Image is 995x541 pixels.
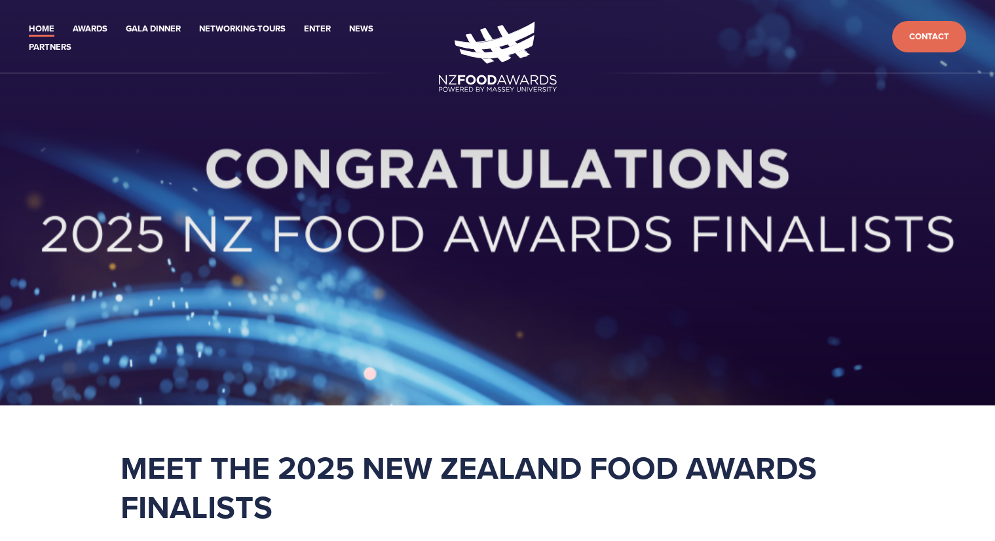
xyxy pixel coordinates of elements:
a: Partners [29,40,71,55]
a: Enter [304,22,331,37]
a: Gala Dinner [126,22,181,37]
a: Awards [73,22,107,37]
a: Contact [892,21,966,53]
a: Networking-Tours [199,22,286,37]
a: News [349,22,373,37]
a: Home [29,22,54,37]
strong: Meet the 2025 New Zealand Food Awards Finalists [121,445,825,530]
